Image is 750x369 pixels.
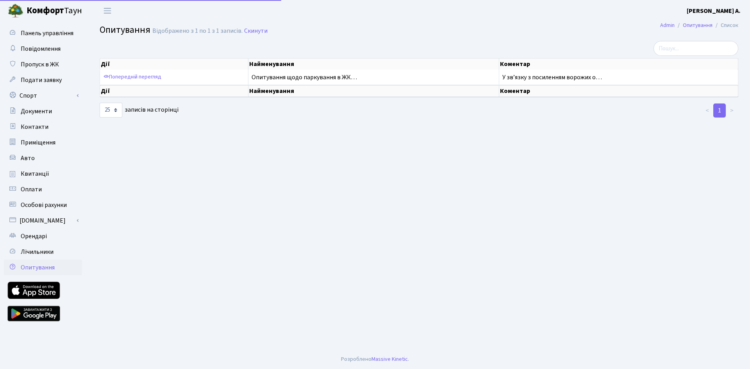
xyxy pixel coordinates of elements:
[102,71,163,83] a: Попередній перегляд
[687,7,741,15] b: [PERSON_NAME] А.
[21,76,62,84] span: Подати заявку
[4,182,82,197] a: Оплати
[648,17,750,34] nav: breadcrumb
[4,166,82,182] a: Квитанції
[4,72,82,88] a: Подати заявку
[4,41,82,57] a: Повідомлення
[4,197,82,213] a: Особові рахунки
[4,150,82,166] a: Авто
[21,232,47,241] span: Орендарі
[21,29,73,37] span: Панель управління
[4,25,82,41] a: Панель управління
[152,27,243,35] div: Відображено з 1 по 1 з 1 записів.
[687,6,741,16] a: [PERSON_NAME] А.
[21,60,59,69] span: Пропуск в ЖК
[248,85,499,97] th: Найменування
[4,260,82,275] a: Опитування
[712,21,738,30] li: Список
[4,228,82,244] a: Орендарі
[21,201,67,209] span: Особові рахунки
[100,59,248,70] th: Дії
[499,85,739,97] th: Коментар
[4,119,82,135] a: Контакти
[8,3,23,19] img: logo.png
[4,88,82,103] a: Спорт
[244,27,268,35] a: Скинути
[4,135,82,150] a: Приміщення
[21,107,52,116] span: Документи
[4,103,82,119] a: Документи
[499,59,738,70] th: Коментар
[21,169,49,178] span: Квитанції
[100,23,150,37] span: Опитування
[252,73,357,82] span: Опитування щодо паркування в ЖК…
[21,45,61,53] span: Повідомлення
[21,248,54,256] span: Лічильники
[100,103,179,118] label: записів на сторінці
[27,4,82,18] span: Таун
[4,57,82,72] a: Пропуск в ЖК
[21,263,55,272] span: Опитування
[713,103,726,118] a: 1
[4,213,82,228] a: [DOMAIN_NAME]
[341,355,409,364] div: Розроблено .
[21,154,35,162] span: Авто
[502,73,602,82] span: У звʼязку з посиленням ворожих о…
[4,244,82,260] a: Лічильники
[27,4,64,17] b: Комфорт
[654,41,738,56] input: Пошук...
[98,4,117,17] button: Переключити навігацію
[100,103,122,118] select: записів на сторінці
[683,21,712,29] a: Опитування
[248,59,499,70] th: Найменування
[100,85,248,97] th: Дії
[21,123,48,131] span: Контакти
[21,138,55,147] span: Приміщення
[371,355,408,363] a: Massive Kinetic
[660,21,675,29] a: Admin
[21,185,42,194] span: Оплати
